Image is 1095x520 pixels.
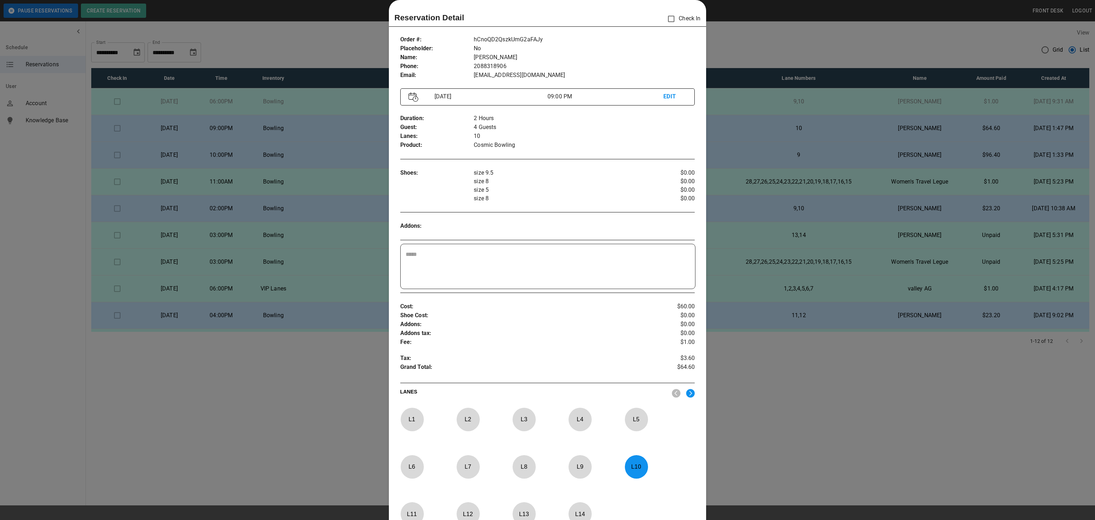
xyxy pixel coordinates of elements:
p: size 5 [474,186,646,194]
p: L 8 [512,458,536,475]
p: Grand Total : [400,363,646,374]
p: [EMAIL_ADDRESS][DOMAIN_NAME] [474,71,695,80]
p: [PERSON_NAME] [474,53,695,62]
p: L 10 [624,458,648,475]
p: Cosmic Bowling [474,141,695,150]
p: Addons : [400,222,474,231]
p: $0.00 [646,177,695,186]
p: L 4 [568,411,592,428]
p: Tax : [400,354,646,363]
p: L 2 [456,411,480,428]
p: size 9.5 [474,169,646,177]
p: Check In [664,11,700,26]
p: Addons tax : [400,329,646,338]
p: Shoes : [400,169,474,177]
p: No [474,44,695,53]
p: Name : [400,53,474,62]
p: $0.00 [646,329,695,338]
p: Placeholder : [400,44,474,53]
p: L 7 [456,458,480,475]
p: $3.60 [646,354,695,363]
p: L 3 [512,411,536,428]
p: Guest : [400,123,474,132]
p: Duration : [400,114,474,123]
p: EDIT [663,92,687,101]
p: Addons : [400,320,646,329]
img: Vector [408,92,418,102]
p: $1.00 [646,338,695,347]
p: Lanes : [400,132,474,141]
p: $0.00 [646,169,695,177]
p: L 9 [568,458,592,475]
p: $0.00 [646,186,695,194]
p: Email : [400,71,474,80]
p: Product : [400,141,474,150]
p: [DATE] [432,92,547,101]
img: right.svg [686,389,695,398]
p: LANES [400,388,667,398]
p: Shoe Cost : [400,311,646,320]
p: $0.00 [646,194,695,203]
p: $64.60 [646,363,695,374]
p: 10 [474,132,695,141]
p: $60.00 [646,302,695,311]
p: $0.00 [646,311,695,320]
p: 09:00 PM [547,92,663,101]
p: $0.00 [646,320,695,329]
p: Reservation Detail [395,12,464,24]
p: 2088318906 [474,62,695,71]
p: Cost : [400,302,646,311]
p: Order # : [400,35,474,44]
p: hCnoQD2QszkUmG2aFAJy [474,35,695,44]
p: 2 Hours [474,114,695,123]
p: 4 Guests [474,123,695,132]
p: size 8 [474,177,646,186]
p: L 6 [400,458,424,475]
p: Fee : [400,338,646,347]
p: Phone : [400,62,474,71]
img: nav_left.svg [672,389,680,398]
p: L 5 [624,411,648,428]
p: size 8 [474,194,646,203]
p: L 1 [400,411,424,428]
